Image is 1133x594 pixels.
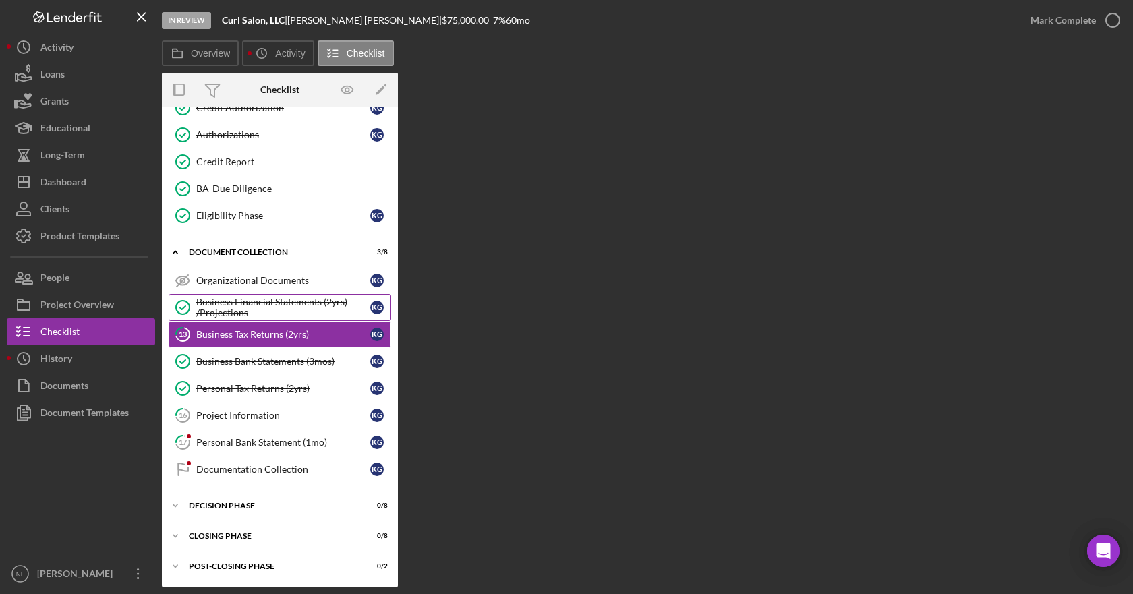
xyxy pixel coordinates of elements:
div: People [40,264,69,295]
div: [PERSON_NAME] [34,560,121,591]
div: Document Collection [189,248,354,256]
text: NL [16,570,25,578]
div: 0 / 2 [364,562,388,570]
div: Project Overview [40,291,114,322]
div: Checklist [40,318,80,349]
button: Document Templates [7,399,155,426]
label: Checklist [347,48,385,59]
button: NL[PERSON_NAME] [7,560,155,587]
div: Documents [40,372,88,403]
button: Long-Term [7,142,155,169]
div: $75,000.00 [442,15,493,26]
a: Eligibility PhaseKG [169,202,391,229]
div: Clients [40,196,69,226]
button: Activity [7,34,155,61]
button: History [7,345,155,372]
tspan: 13 [179,330,187,338]
div: K G [370,409,384,422]
button: Mark Complete [1017,7,1126,34]
a: Business Bank Statements (3mos)KG [169,348,391,375]
a: Credit Report [169,148,391,175]
tspan: 17 [179,438,187,446]
a: Loans [7,61,155,88]
button: Product Templates [7,222,155,249]
b: Curl Salon, LLC [222,14,285,26]
button: Documents [7,372,155,399]
a: Project Overview [7,291,155,318]
div: 0 / 8 [364,532,388,540]
div: K G [370,436,384,449]
div: Grants [40,88,69,118]
div: K G [370,382,384,395]
div: K G [370,301,384,314]
div: In Review [162,12,211,29]
div: Personal Bank Statement (1mo) [196,437,370,448]
button: Checklist [318,40,394,66]
button: Checklist [7,318,155,345]
div: Business Bank Statements (3mos) [196,356,370,367]
div: BA-Due Diligence [196,183,390,194]
div: Loans [40,61,65,91]
div: Educational [40,115,90,145]
div: Credit Authorization [196,102,370,113]
div: Activity [40,34,74,64]
button: People [7,264,155,291]
div: 0 / 8 [364,502,388,510]
button: Activity [242,40,314,66]
a: BA-Due Diligence [169,175,391,202]
div: Project Information [196,410,370,421]
div: Decision Phase [189,502,354,510]
div: Closing Phase [189,532,354,540]
label: Overview [191,48,230,59]
div: 3 / 8 [364,248,388,256]
div: K G [370,328,384,341]
div: Business Tax Returns (2yrs) [196,329,370,340]
div: Dashboard [40,169,86,199]
div: K G [370,274,384,287]
label: Activity [275,48,305,59]
a: Personal Tax Returns (2yrs)KG [169,375,391,402]
div: Post-Closing Phase [189,562,354,570]
a: 13Business Tax Returns (2yrs)KG [169,321,391,348]
button: Overview [162,40,239,66]
tspan: 16 [179,411,187,419]
a: Documentation CollectionKG [169,456,391,483]
button: Grants [7,88,155,115]
div: K G [370,463,384,476]
div: Long-Term [40,142,85,172]
div: Mark Complete [1030,7,1096,34]
div: K G [370,128,384,142]
button: Educational [7,115,155,142]
div: 60 mo [506,15,530,26]
a: Organizational DocumentsKG [169,267,391,294]
a: Business Financial Statements (2yrs) /ProjectionsKG [169,294,391,321]
div: Product Templates [40,222,119,253]
button: Dashboard [7,169,155,196]
div: 7 % [493,15,506,26]
div: Open Intercom Messenger [1087,535,1120,567]
div: Credit Report [196,156,390,167]
button: Clients [7,196,155,222]
div: K G [370,209,384,222]
div: Authorizations [196,129,370,140]
a: AuthorizationsKG [169,121,391,148]
div: Documentation Collection [196,464,370,475]
div: | [222,15,287,26]
a: 17Personal Bank Statement (1mo)KG [169,429,391,456]
div: Personal Tax Returns (2yrs) [196,383,370,394]
div: K G [370,355,384,368]
div: Eligibility Phase [196,210,370,221]
div: K G [370,101,384,115]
